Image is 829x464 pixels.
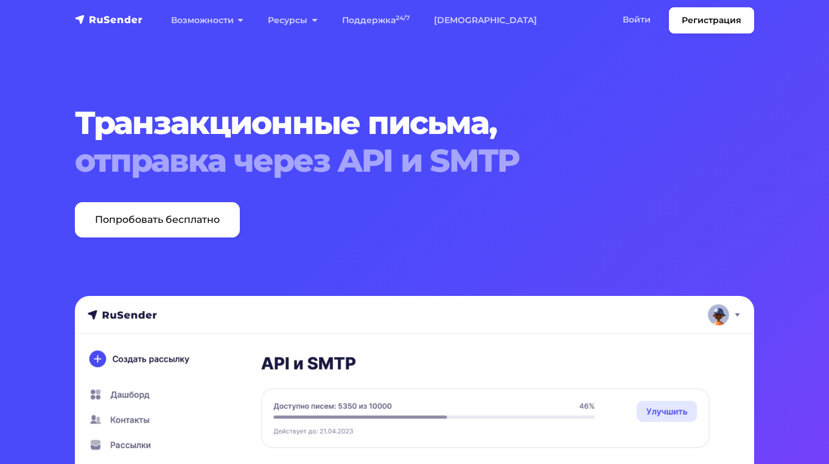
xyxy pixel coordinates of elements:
sup: 24/7 [396,14,410,22]
a: [DEMOGRAPHIC_DATA] [422,8,549,33]
a: Поддержка24/7 [330,8,422,33]
a: Регистрация [669,7,754,33]
a: Ресурсы [256,8,329,33]
a: Возможности [159,8,256,33]
a: Попробовать бесплатно [75,202,240,237]
a: Войти [610,7,663,32]
span: отправка через API и SMTP [75,142,754,180]
img: RuSender [75,13,143,26]
h1: Транзакционные письма, [75,104,754,180]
